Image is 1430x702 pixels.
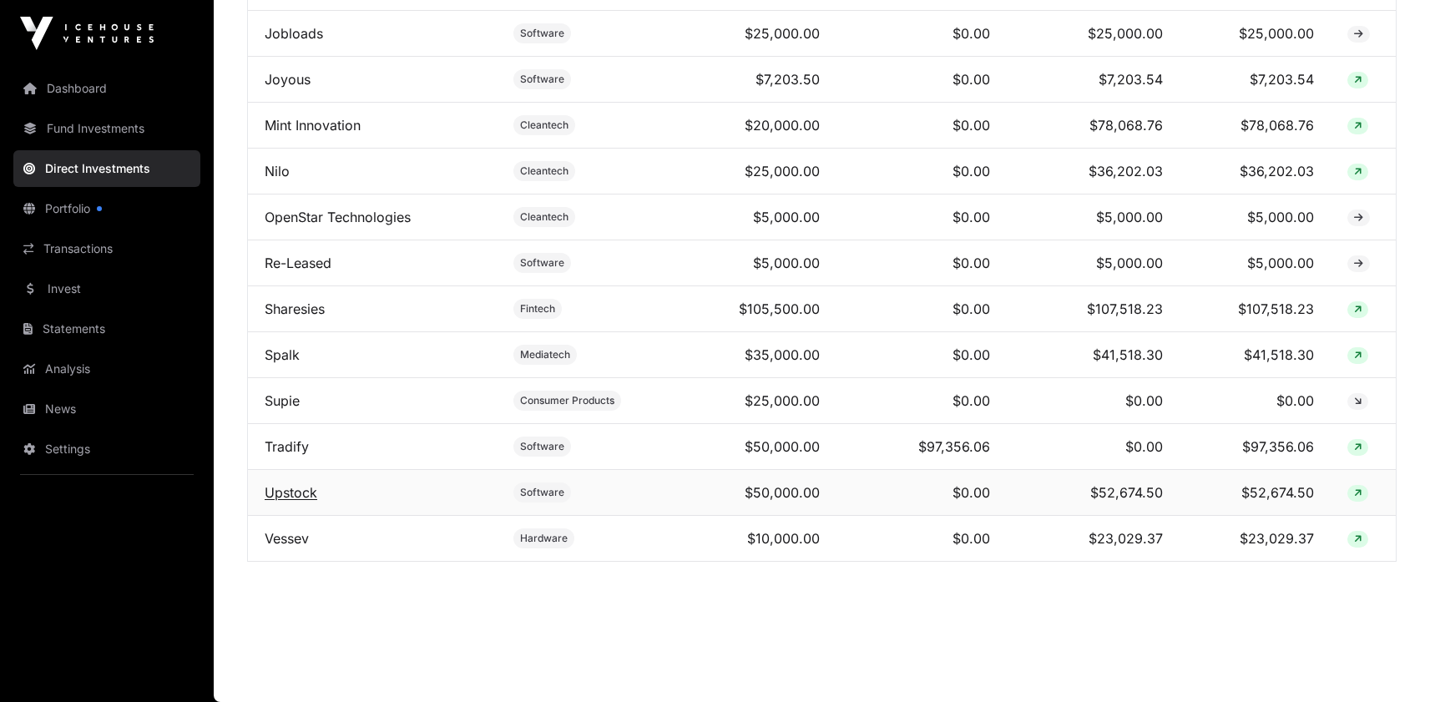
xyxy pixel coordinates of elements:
td: $0.00 [836,149,1007,194]
td: $36,202.03 [1180,149,1331,194]
td: $0.00 [836,470,1007,516]
td: $0.00 [1180,378,1331,424]
a: News [13,391,200,427]
td: $5,000.00 [1180,240,1331,286]
span: Fintech [520,302,555,316]
td: $0.00 [836,240,1007,286]
td: $0.00 [836,103,1007,149]
a: Transactions [13,230,200,267]
td: $36,202.03 [1007,149,1179,194]
td: $52,674.50 [1180,470,1331,516]
a: Jobloads [265,25,323,42]
td: $5,000.00 [1180,194,1331,240]
td: $25,000.00 [659,11,836,57]
td: $0.00 [836,332,1007,378]
a: Supie [265,392,300,409]
a: Vessev [265,530,309,547]
td: $0.00 [836,194,1007,240]
td: $0.00 [836,11,1007,57]
td: $97,356.06 [836,424,1007,470]
a: Upstock [265,484,317,501]
img: Icehouse Ventures Logo [20,17,154,50]
td: $0.00 [836,516,1007,562]
td: $0.00 [836,378,1007,424]
a: Dashboard [13,70,200,107]
td: $107,518.23 [1007,286,1179,332]
td: $41,518.30 [1007,332,1179,378]
td: $35,000.00 [659,332,836,378]
span: Mediatech [520,348,570,361]
td: $97,356.06 [1180,424,1331,470]
a: OpenStar Technologies [265,209,411,225]
td: $7,203.54 [1007,57,1179,103]
td: $0.00 [836,57,1007,103]
a: Spalk [265,346,300,363]
a: Portfolio [13,190,200,227]
span: Software [520,486,564,499]
td: $50,000.00 [659,470,836,516]
td: $25,000.00 [659,378,836,424]
td: $25,000.00 [659,149,836,194]
td: $23,029.37 [1007,516,1179,562]
a: Sharesies [265,300,325,317]
td: $0.00 [836,286,1007,332]
span: Hardware [520,532,568,545]
td: $50,000.00 [659,424,836,470]
td: $105,500.00 [659,286,836,332]
span: Software [520,440,564,453]
td: $7,203.54 [1180,57,1331,103]
td: $107,518.23 [1180,286,1331,332]
a: Joyous [265,71,311,88]
span: Cleantech [520,210,568,224]
td: $5,000.00 [1007,240,1179,286]
a: Direct Investments [13,150,200,187]
td: $23,029.37 [1180,516,1331,562]
span: Consumer Products [520,394,614,407]
td: $10,000.00 [659,516,836,562]
td: $41,518.30 [1180,332,1331,378]
td: $52,674.50 [1007,470,1179,516]
td: $5,000.00 [659,240,836,286]
a: Tradify [265,438,309,455]
td: $78,068.76 [1180,103,1331,149]
td: $0.00 [1007,378,1179,424]
td: $25,000.00 [1180,11,1331,57]
td: $20,000.00 [659,103,836,149]
td: $7,203.50 [659,57,836,103]
a: Nilo [265,163,290,179]
a: Analysis [13,351,200,387]
a: Invest [13,270,200,307]
span: Software [520,73,564,86]
td: $5,000.00 [1007,194,1179,240]
a: Fund Investments [13,110,200,147]
span: Cleantech [520,164,568,178]
td: $78,068.76 [1007,103,1179,149]
td: $5,000.00 [659,194,836,240]
a: Re-Leased [265,255,331,271]
a: Statements [13,311,200,347]
span: Software [520,256,564,270]
a: Settings [13,431,200,467]
td: $0.00 [1007,424,1179,470]
span: Software [520,27,564,40]
td: $25,000.00 [1007,11,1179,57]
iframe: Chat Widget [1347,622,1430,702]
a: Mint Innovation [265,117,361,134]
span: Cleantech [520,119,568,132]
